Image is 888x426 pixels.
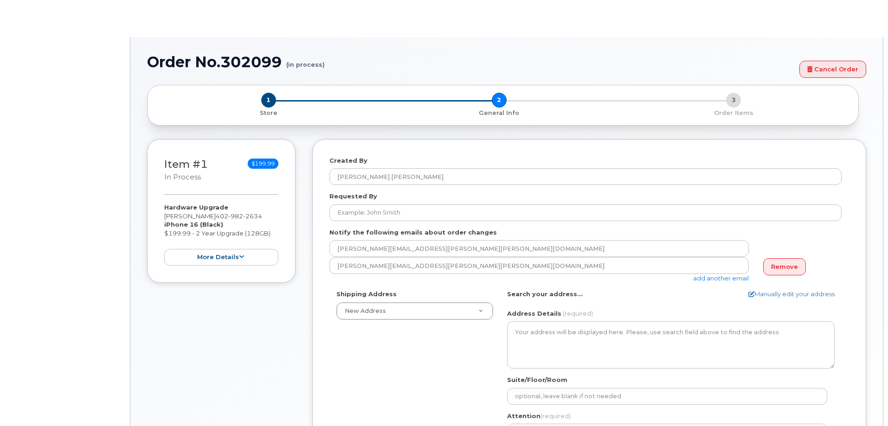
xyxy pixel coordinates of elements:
a: Cancel Order [799,61,866,78]
span: (required) [541,412,571,420]
div: [PERSON_NAME] $199.99 - 2 Year Upgrade (128GB) [164,203,278,266]
small: (in process) [286,54,325,68]
label: Address Details [507,309,561,318]
h3: Item #1 [164,159,208,182]
span: $199.99 [248,159,278,169]
label: Created By [329,156,367,165]
strong: Hardware Upgrade [164,203,228,211]
span: 982 [228,212,243,220]
label: Attention [507,412,571,420]
input: Example: john@appleseed.com [329,240,749,257]
span: 402 [216,212,262,220]
input: Example: john@appleseed.com [329,257,749,274]
input: Example: John Smith [329,204,842,221]
a: 1 Store [155,108,382,117]
button: more details [164,249,278,266]
a: add another email [693,274,749,282]
label: Search your address... [507,290,583,299]
label: Suite/Floor/Room [507,375,567,384]
input: optional, leave blank if not needed [507,388,827,405]
label: Requested By [329,192,377,201]
label: Notify the following emails about order changes [329,228,497,237]
span: 1 [261,93,276,108]
a: New Address [337,303,493,319]
span: (required) [563,310,593,317]
a: Manually edit your address [748,290,835,299]
h1: Order No.302099 [147,54,795,70]
small: in process [164,173,201,181]
p: Store [159,109,378,117]
strong: iPhone 16 (Black) [164,221,223,228]
a: Remove [763,258,806,275]
span: 2634 [243,212,262,220]
span: New Address [345,307,386,314]
label: Shipping Address [336,290,397,299]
